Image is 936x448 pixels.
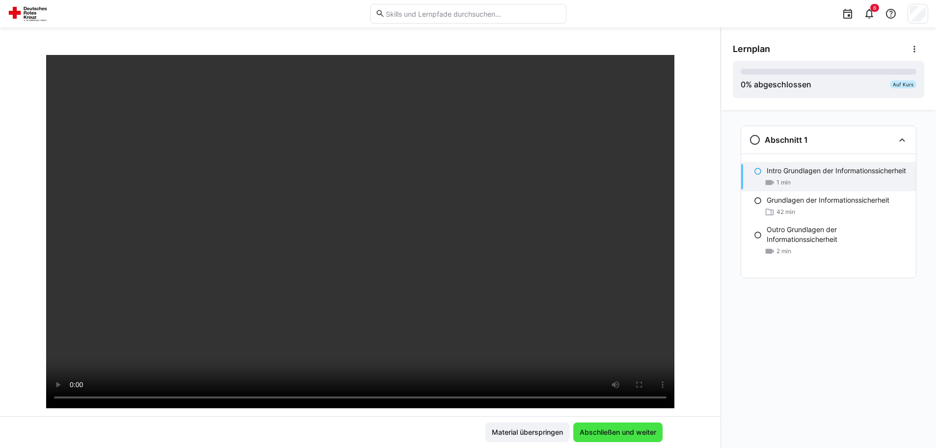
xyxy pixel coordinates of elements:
div: Auf Kurs [890,80,916,88]
span: 0 [741,79,746,89]
p: Intro Grundlagen der Informationssicherheit [767,166,906,176]
span: Material überspringen [490,427,564,437]
button: Material überspringen [485,422,569,442]
input: Skills und Lernpfade durchsuchen… [385,9,561,18]
span: Abschließen und weiter [578,427,658,437]
p: Outro Grundlagen der Informationssicherheit [767,225,908,244]
h3: Abschnitt 1 [765,135,808,145]
p: Grundlagen der Informationssicherheit [767,195,889,205]
button: Abschließen und weiter [573,422,663,442]
span: 6 [873,5,876,11]
span: 42 min [776,208,795,216]
span: Lernplan [733,44,770,54]
div: % abgeschlossen [741,79,811,90]
span: 1 min [776,179,791,186]
span: 2 min [776,247,791,255]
